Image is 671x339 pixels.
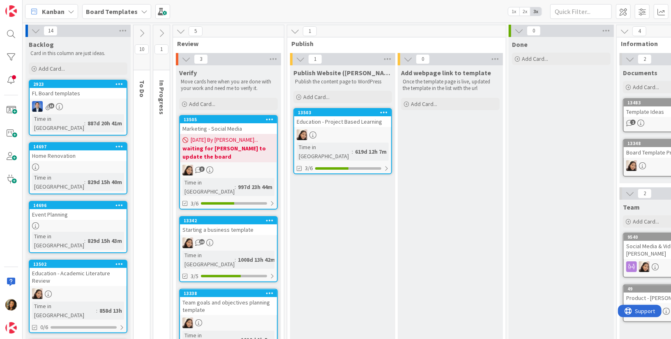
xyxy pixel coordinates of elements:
[5,5,17,17] img: Visit kanbanzone.com
[32,288,43,299] img: FK
[308,54,322,64] span: 1
[181,78,276,92] p: Move cards here when you are done with your work and need me to verify it.
[33,144,127,150] div: 14697
[182,318,193,328] img: FK
[179,216,278,282] a: 13342Starting a business templateFKTime in [GEOGRAPHIC_DATA]:1008d 13h 42m3/5
[32,232,84,250] div: Time in [GEOGRAPHIC_DATA]
[29,80,127,136] a: 2923FL Board templatesDPTime in [GEOGRAPHIC_DATA]:887d 20h 41m
[550,4,612,19] input: Quick Filter...
[180,123,277,134] div: Marketing - Social Media
[294,109,391,116] div: 13503
[184,218,277,224] div: 13342
[297,143,352,161] div: Time in [GEOGRAPHIC_DATA]
[235,255,236,264] span: :
[184,291,277,296] div: 13338
[194,54,208,64] span: 3
[49,103,54,108] span: 13
[294,109,391,127] div: 13503Education - Project Based Learning
[5,322,17,334] img: avatar
[191,136,258,144] span: [DATE] By [PERSON_NAME]...
[236,182,274,191] div: 997d 23h 44m
[29,260,127,333] a: 13502Education - Academic Literature ReviewFKTime in [GEOGRAPHIC_DATA]:858d 13h0/6
[5,299,17,311] img: CL
[508,7,519,16] span: 1x
[177,39,274,48] span: Review
[189,100,215,108] span: Add Card...
[30,81,127,88] div: 2923
[632,26,646,36] span: 4
[294,129,391,140] div: FK
[32,173,84,191] div: Time in [GEOGRAPHIC_DATA]
[416,54,430,64] span: 0
[180,165,277,175] div: FK
[295,78,390,85] p: Publish the content page to WordPress
[199,239,205,244] span: 10
[30,50,126,57] p: Card in this column are just ideas.
[84,178,85,187] span: :
[158,80,166,115] span: In Progress
[154,44,168,54] span: 1
[180,217,277,224] div: 13342
[305,164,313,173] span: 3/6
[30,88,127,99] div: FL Board templates
[293,69,392,77] span: Publish Website (Fike)
[638,189,652,198] span: 2
[403,78,498,92] p: Once the template page is live, updated the template in the list with the url
[182,165,193,175] img: FK
[623,69,657,77] span: Documents
[512,40,528,48] span: Done
[30,143,127,150] div: 14697
[180,238,277,248] div: FK
[29,201,127,253] a: 14696Event PlanningTime in [GEOGRAPHIC_DATA]:829d 15h 43m
[135,44,149,54] span: 10
[191,272,198,281] span: 3/5
[352,147,353,156] span: :
[519,7,530,16] span: 2x
[30,150,127,161] div: Home Renovation
[184,117,277,122] div: 13505
[401,69,491,77] span: Add webpage link to template
[33,81,127,87] div: 2923
[297,129,307,140] img: FK
[84,119,85,128] span: :
[180,290,277,315] div: 13338Team goals and objectives planning template
[85,119,124,128] div: 887d 20h 41m
[235,182,236,191] span: :
[182,144,274,161] b: waiting for [PERSON_NAME] to update the board
[303,93,330,101] span: Add Card...
[30,143,127,161] div: 14697Home Renovation
[33,261,127,267] div: 13502
[180,224,277,235] div: Starting a business template
[97,306,124,315] div: 858d 13h
[17,1,37,11] span: Support
[138,80,146,97] span: To Do
[530,7,542,16] span: 3x
[180,297,277,315] div: Team goals and objectives planning template
[522,55,548,62] span: Add Card...
[180,116,277,123] div: 13505
[303,26,317,36] span: 1
[179,115,278,210] a: 13505Marketing - Social Media[DATE] By [PERSON_NAME]...waiting for [PERSON_NAME] to update the bo...
[85,236,124,245] div: 829d 15h 43m
[44,26,58,36] span: 14
[189,26,203,36] span: 5
[30,202,127,209] div: 14696
[179,69,197,77] span: Verify
[30,268,127,286] div: Education - Academic Literature Review
[633,83,659,91] span: Add Card...
[39,65,65,72] span: Add Card...
[32,114,84,132] div: Time in [GEOGRAPHIC_DATA]
[180,116,277,134] div: 13505Marketing - Social Media
[353,147,389,156] div: 619d 12h 7m
[96,306,97,315] span: :
[30,261,127,286] div: 13502Education - Academic Literature Review
[84,236,85,245] span: :
[42,7,65,16] span: Kanban
[30,81,127,99] div: 2923FL Board templates
[30,101,127,112] div: DP
[630,120,636,125] span: 1
[30,209,127,220] div: Event Planning
[638,54,652,64] span: 2
[291,39,496,48] span: Publish
[527,26,541,36] span: 0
